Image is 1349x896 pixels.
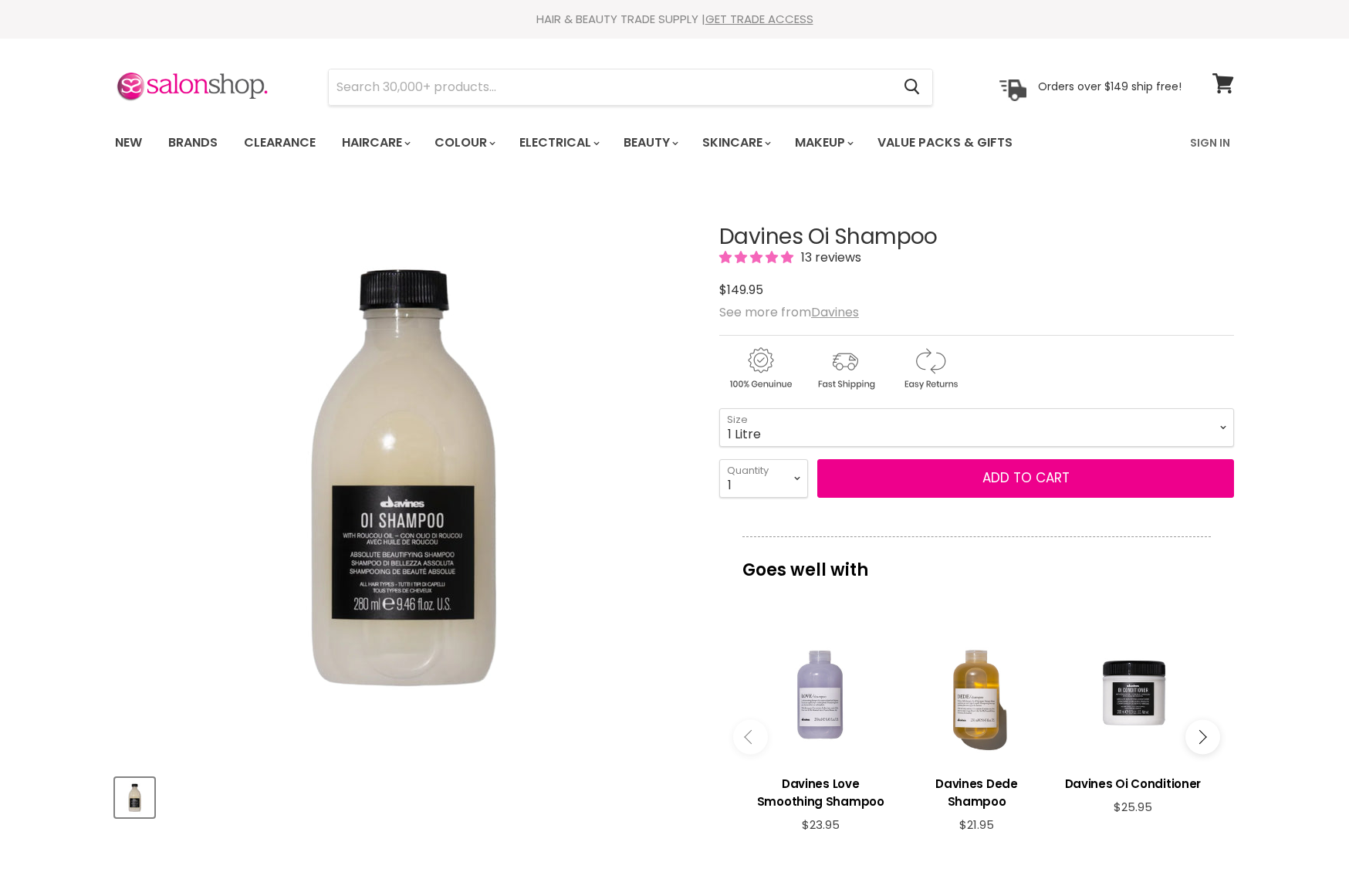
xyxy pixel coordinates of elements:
[1272,823,1334,881] iframe: Gorgias live chat messenger
[508,127,609,159] a: Electrical
[423,127,505,159] a: Colour
[750,775,891,810] h3: Davines Love Smoothing Shampoo
[719,249,796,266] span: 5.00 stars
[103,120,1103,165] ul: Main menu
[719,281,763,299] span: $149.95
[719,345,801,392] img: genuine.gif
[329,69,891,105] input: Search
[330,127,420,159] a: Haircare
[1038,79,1182,93] p: Orders over $149 ship free!
[889,345,971,392] img: returns.gif
[117,779,153,816] img: Davines Oi Shampoo
[817,459,1234,498] button: Add to cart
[804,345,886,392] img: shipping.gif
[157,127,229,159] a: Brands
[750,763,891,818] a: View product:Davines Love Smoothing Shampoo
[1013,668,1334,827] iframe: Gorgias live chat campaigns
[906,775,1046,810] h3: Davines Dede Shampoo
[705,11,813,27] a: GET TRADE ACCESS
[691,127,780,159] a: Skincare
[811,303,859,321] a: Davines
[719,303,859,321] span: See more from
[612,127,688,159] a: Beauty
[802,817,840,833] span: $23.95
[742,536,1211,587] p: Goes well with
[891,69,932,105] button: Search
[719,459,808,498] select: Quantity
[906,763,1046,818] a: View product:Davines Dede Shampoo
[1181,127,1239,159] a: Sign In
[115,778,154,817] button: Davines Oi Shampoo
[103,127,154,159] a: New
[232,127,327,159] a: Clearance
[96,120,1253,165] nav: Main
[328,69,933,106] form: Product
[783,127,863,159] a: Makeup
[113,773,694,817] div: Product thumbnails
[796,249,861,266] span: 13 reviews
[959,817,994,833] span: $21.95
[866,127,1024,159] a: Value Packs & Gifts
[719,225,1234,249] h1: Davines Oi Shampoo
[96,12,1253,27] div: HAIR & BEAUTY TRADE SUPPLY |
[115,187,691,763] div: Davines Oi Shampoo image. Click or Scroll to Zoom.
